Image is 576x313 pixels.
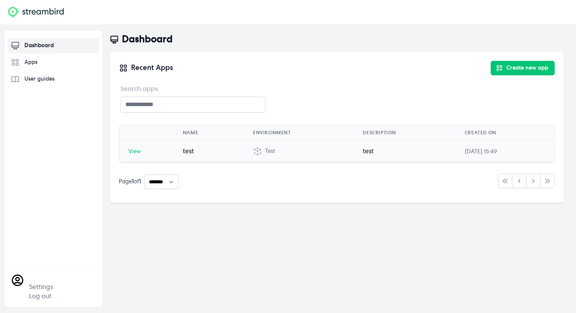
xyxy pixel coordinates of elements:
[265,148,275,155] div: Test
[139,179,141,184] span: 1
[6,6,65,18] img: Streambird
[120,84,264,94] label: Search apps
[24,75,54,83] span: User guides
[8,38,99,53] a: Dashboard
[354,125,455,141] th: Toggle SortBy
[465,149,497,154] span: [DATE] 15:49
[174,141,244,162] td: test
[498,174,555,188] nav: Pagination
[465,130,545,136] div: Created On
[24,59,37,66] span: Apps
[24,42,54,49] span: Dashboard
[119,178,141,186] span: Page of
[8,55,99,70] a: Apps
[491,61,555,75] button: Create new app
[8,71,99,87] a: User guides
[183,130,235,136] div: Name
[122,33,173,46] h1: Dashboard
[253,130,345,136] div: Environment
[363,130,446,136] div: Description
[354,141,455,162] td: test
[174,125,244,141] th: Toggle SortBy
[29,284,53,290] a: Settings
[128,149,141,154] span: View
[244,125,354,141] th: Toggle SortBy
[119,64,173,73] h2: Recent Apps
[8,38,99,99] nav: Sidebar
[29,293,51,299] a: Log out
[132,179,134,184] span: 1
[456,125,554,141] th: Toggle SortBy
